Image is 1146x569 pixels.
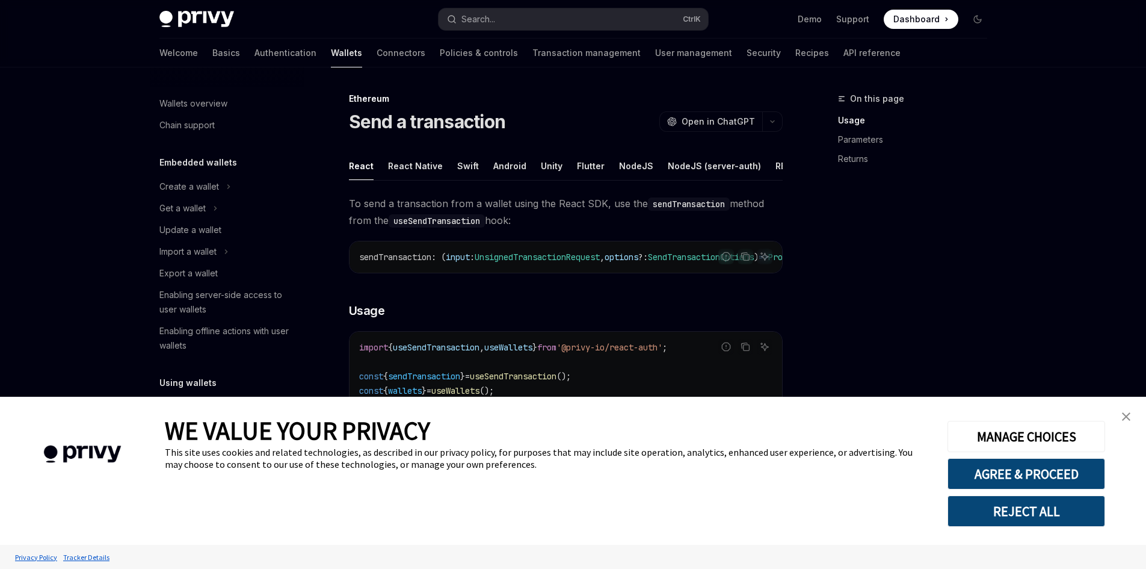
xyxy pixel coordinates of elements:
button: Ask AI [757,249,772,264]
div: Update a wallet [159,223,221,237]
a: Wallets overview [150,93,304,114]
button: Toggle Get a wallet section [150,197,304,219]
span: '@privy-io/react-auth' [556,342,662,353]
span: { [388,342,393,353]
button: Copy the contents from the code block [738,339,753,355]
div: Android [493,152,526,180]
a: Transaction management [532,39,641,67]
button: AGREE & PROCEED [947,458,1105,490]
span: useWallets [431,385,479,396]
span: input [446,252,470,263]
a: Wallets [331,39,362,67]
span: from [537,342,556,353]
a: Parameters [838,130,997,149]
div: This site uses cookies and related technologies, as described in our privacy policy, for purposes... [165,446,929,470]
span: , [479,342,484,353]
span: ; [662,342,667,353]
a: Update a wallet [150,219,304,241]
button: Toggle dark mode [968,10,987,29]
button: Report incorrect code [718,339,734,355]
div: Unity [541,152,562,180]
div: Wallets overview [159,96,227,111]
span: sendTransaction [359,252,431,263]
span: : ( [431,252,446,263]
a: Policies & controls [440,39,518,67]
a: User management [655,39,732,67]
span: UnsignedTransactionRequest [475,252,600,263]
a: Security [747,39,781,67]
h5: Embedded wallets [159,155,237,170]
a: API reference [843,39,901,67]
div: React Native [388,152,443,180]
div: Enabling offline actions with user wallets [159,324,297,353]
h5: Using wallets [159,376,217,390]
div: Enabling server-side access to user wallets [159,288,297,317]
a: Welcome [159,39,198,67]
span: = [465,371,470,382]
a: Recipes [795,39,829,67]
span: SendTransactionOptions [648,252,754,263]
span: useSendTransaction [470,371,556,382]
h1: Send a transaction [349,111,506,132]
a: Enabling server-side access to user wallets [150,284,304,320]
button: Toggle Import a wallet section [150,241,304,263]
a: Enabling offline actions with user wallets [150,320,304,356]
div: Swift [457,152,479,180]
button: Open in ChatGPT [659,111,762,132]
span: (); [556,371,571,382]
img: dark logo [159,11,234,28]
span: sendTransaction [388,371,460,382]
span: useSendTransaction [393,342,479,353]
button: Copy the contents from the code block [738,249,753,264]
div: Search... [461,12,495,26]
div: Import a wallet [159,244,217,259]
a: Authentication [254,39,316,67]
button: Toggle Create a wallet section [150,176,304,197]
span: const [359,371,383,382]
button: Toggle Ethereum section [150,396,304,418]
div: Chain support [159,118,215,132]
img: close banner [1122,412,1130,421]
span: : [470,252,475,263]
button: MANAGE CHOICES [947,421,1105,452]
button: Ask AI [757,339,772,355]
a: Basics [212,39,240,67]
div: Create a wallet [159,179,219,194]
div: NodeJS [619,152,653,180]
button: REJECT ALL [947,496,1105,527]
a: Connectors [377,39,425,67]
span: Open in ChatGPT [682,116,755,128]
span: WE VALUE YOUR PRIVACY [165,415,430,446]
span: } [460,371,465,382]
span: useWallets [484,342,532,353]
span: import [359,342,388,353]
span: = [427,385,431,396]
span: ) [754,252,759,263]
span: { [383,385,388,396]
div: NodeJS (server-auth) [668,152,761,180]
div: Flutter [577,152,605,180]
a: Usage [838,111,997,130]
a: Returns [838,149,997,169]
a: Dashboard [884,10,958,29]
span: Dashboard [893,13,940,25]
a: Tracker Details [60,547,112,568]
a: Demo [798,13,822,25]
span: wallets [388,385,422,396]
a: Chain support [150,114,304,136]
div: React [349,152,374,180]
span: } [422,385,427,396]
div: REST API [775,152,813,180]
span: (); [479,385,494,396]
div: Ethereum [349,93,783,105]
a: Privacy Policy [12,547,60,568]
span: options [605,252,638,263]
button: Open search [439,8,708,30]
a: Export a wallet [150,263,304,284]
div: Export a wallet [159,266,218,281]
div: Get a wallet [159,201,206,216]
span: } [532,342,537,353]
button: Report incorrect code [718,249,734,264]
span: ?: [638,252,648,263]
code: useSendTransaction [389,214,485,228]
